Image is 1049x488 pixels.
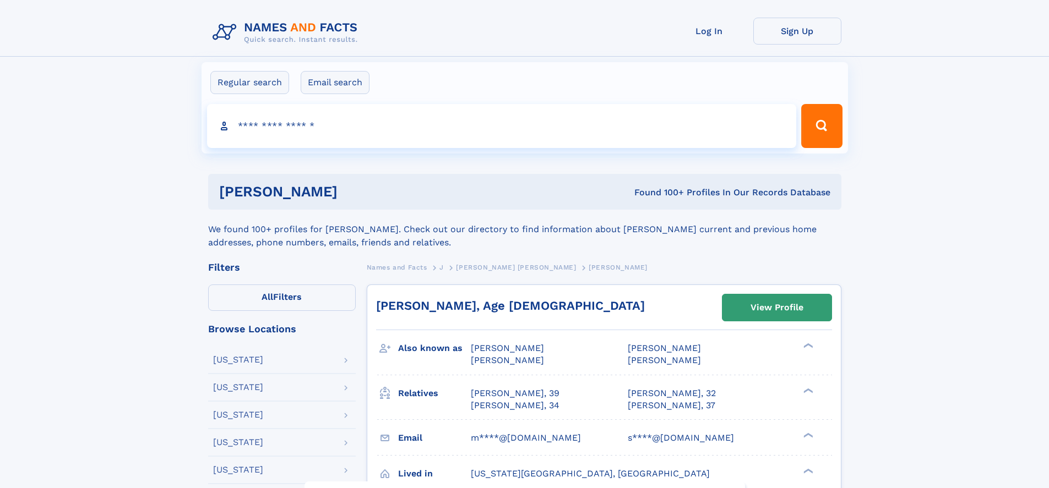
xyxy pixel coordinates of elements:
[301,71,369,94] label: Email search
[208,324,356,334] div: Browse Locations
[628,343,701,353] span: [PERSON_NAME]
[208,210,841,249] div: We found 100+ profiles for [PERSON_NAME]. Check out our directory to find information about [PERS...
[801,387,814,394] div: ❯
[471,399,559,412] a: [PERSON_NAME], 34
[628,387,716,399] a: [PERSON_NAME], 32
[367,260,427,274] a: Names and Facts
[439,260,444,274] a: J
[208,18,367,47] img: Logo Names and Facts
[210,71,289,94] label: Regular search
[589,264,648,271] span: [PERSON_NAME]
[801,104,842,148] button: Search Button
[219,185,486,199] h1: [PERSON_NAME]
[471,468,710,479] span: [US_STATE][GEOGRAPHIC_DATA], [GEOGRAPHIC_DATA]
[439,264,444,271] span: J
[398,429,471,447] h3: Email
[628,399,715,412] a: [PERSON_NAME], 37
[471,355,544,365] span: [PERSON_NAME]
[722,294,831,321] a: View Profile
[213,465,263,474] div: [US_STATE]
[471,387,559,399] a: [PERSON_NAME], 39
[801,467,814,474] div: ❯
[213,383,263,392] div: [US_STATE]
[213,410,263,419] div: [US_STATE]
[456,260,576,274] a: [PERSON_NAME] [PERSON_NAME]
[628,355,701,365] span: [PERSON_NAME]
[665,18,753,45] a: Log In
[208,284,356,311] label: Filters
[801,431,814,438] div: ❯
[376,299,645,312] a: [PERSON_NAME], Age [DEMOGRAPHIC_DATA]
[398,464,471,483] h3: Lived in
[486,187,830,199] div: Found 100+ Profiles In Our Records Database
[213,438,263,447] div: [US_STATE]
[471,343,544,353] span: [PERSON_NAME]
[801,342,814,349] div: ❯
[262,292,273,302] span: All
[751,295,803,320] div: View Profile
[213,355,263,364] div: [US_STATE]
[398,384,471,403] h3: Relatives
[753,18,841,45] a: Sign Up
[208,262,356,272] div: Filters
[456,264,576,271] span: [PERSON_NAME] [PERSON_NAME]
[398,339,471,358] h3: Also known as
[207,104,797,148] input: search input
